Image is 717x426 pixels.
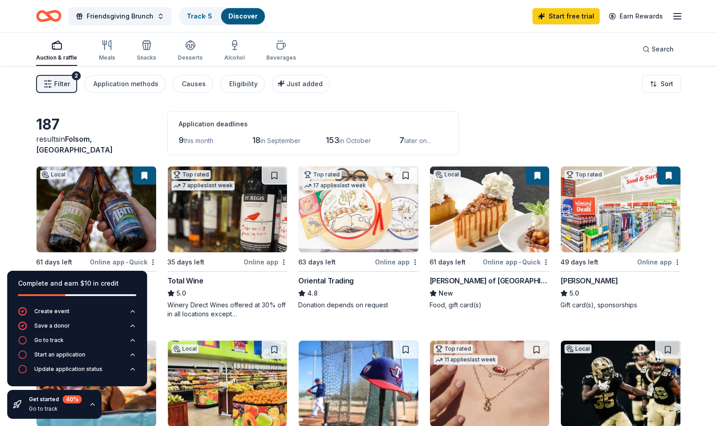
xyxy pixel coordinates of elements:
[434,344,473,353] div: Top rated
[18,278,136,289] div: Complete and earn $10 in credit
[171,170,211,179] div: Top rated
[228,12,258,20] a: Discover
[34,366,102,373] div: Update application status
[298,275,354,286] div: Oriental Trading
[224,54,245,61] div: Alcohol
[178,36,203,66] button: Desserts
[244,256,287,268] div: Online app
[167,275,204,286] div: Total Wine
[126,259,128,266] span: •
[87,11,153,22] span: Friendsgiving Brunch
[93,79,158,89] div: Application methods
[298,257,336,268] div: 63 days left
[637,256,681,268] div: Online app
[184,137,213,144] span: this month
[561,167,680,252] img: Image for Winn-Dixie
[171,181,235,190] div: 7 applies last week
[560,301,681,310] div: Gift card(s), sponsorships
[569,288,579,299] span: 5.0
[560,257,598,268] div: 49 days left
[34,351,85,358] div: Start an application
[171,344,199,353] div: Local
[652,44,674,55] span: Search
[36,134,113,154] span: Folsom, [GEOGRAPHIC_DATA]
[173,75,213,93] button: Causes
[439,288,453,299] span: New
[36,257,72,268] div: 61 days left
[299,167,418,252] img: Image for Oriental Trading
[298,166,419,310] a: Image for Oriental TradingTop rated17 applieslast week63 days leftOnline appOriental Trading4.8Do...
[260,137,301,144] span: in September
[18,350,136,365] button: Start an application
[18,321,136,336] button: Save a donor
[430,301,550,310] div: Food, gift card(s)
[179,135,184,145] span: 9
[603,8,668,24] a: Earn Rewards
[36,54,77,61] div: Auction & raffle
[182,79,206,89] div: Causes
[137,54,156,61] div: Snacks
[266,54,296,61] div: Beverages
[168,167,287,252] img: Image for Total Wine
[18,365,136,379] button: Update application status
[137,36,156,66] button: Snacks
[167,257,204,268] div: 35 days left
[661,79,673,89] span: Sort
[302,170,342,179] div: Top rated
[404,137,431,144] span: later on...
[36,166,157,310] a: Image for Abita BeerLocal61 days leftOnline app•QuickAbita BeerNewBeer, merchandise
[399,135,404,145] span: 7
[229,79,258,89] div: Eligibility
[54,79,70,89] span: Filter
[29,395,82,403] div: Get started
[36,5,61,27] a: Home
[302,181,368,190] div: 17 applies last week
[434,355,498,365] div: 11 applies last week
[483,256,550,268] div: Online app Quick
[187,12,212,20] a: Track· 5
[34,308,69,315] div: Create event
[339,137,371,144] span: in October
[560,166,681,310] a: Image for Winn-DixieTop rated49 days leftOnline app[PERSON_NAME]5.0Gift card(s), sponsorships
[635,40,681,58] button: Search
[18,336,136,350] button: Go to track
[266,36,296,66] button: Beverages
[63,395,82,403] div: 40 %
[220,75,265,93] button: Eligibility
[29,405,82,412] div: Go to track
[36,75,77,93] button: Filter2
[564,170,604,179] div: Top rated
[176,288,186,299] span: 5.0
[326,135,339,145] span: 153
[178,54,203,61] div: Desserts
[18,307,136,321] button: Create event
[72,71,81,80] div: 2
[430,166,550,310] a: Image for Copeland's of New OrleansLocal61 days leftOnline app•Quick[PERSON_NAME] of [GEOGRAPHIC_...
[37,167,156,252] img: Image for Abita Beer
[252,135,260,145] span: 18
[307,288,318,299] span: 4.8
[532,8,600,24] a: Start free trial
[224,36,245,66] button: Alcohol
[167,301,288,319] div: Winery Direct Wines offered at 30% off in all locations except [GEOGRAPHIC_DATA], [GEOGRAPHIC_DAT...
[36,134,157,155] div: results
[179,7,266,25] button: Track· 5Discover
[99,36,115,66] button: Meals
[90,256,157,268] div: Online app Quick
[36,116,157,134] div: 187
[564,344,592,353] div: Local
[34,337,64,344] div: Go to track
[167,166,288,319] a: Image for Total WineTop rated7 applieslast week35 days leftOnline appTotal Wine5.0Winery Direct W...
[34,322,70,329] div: Save a donor
[430,167,550,252] img: Image for Copeland's of New Orleans
[560,275,618,286] div: [PERSON_NAME]
[84,75,166,93] button: Application methods
[519,259,521,266] span: •
[430,275,550,286] div: [PERSON_NAME] of [GEOGRAPHIC_DATA]
[99,54,115,61] div: Meals
[287,80,323,88] span: Just added
[430,257,466,268] div: 61 days left
[36,36,77,66] button: Auction & raffle
[40,170,67,179] div: Local
[179,119,448,130] div: Application deadlines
